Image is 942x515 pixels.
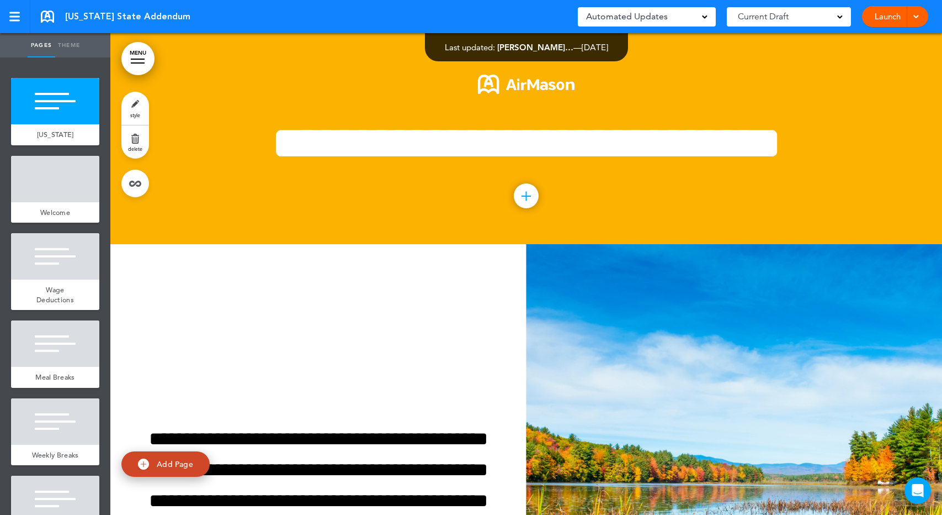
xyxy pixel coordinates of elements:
span: Meal Breaks [35,372,74,382]
span: Automated Updates [586,9,668,24]
span: Welcome [40,208,70,217]
a: Weekly Breaks [11,445,99,466]
a: Theme [55,33,83,57]
span: delete [128,145,142,152]
span: [PERSON_NAME]… [497,42,573,52]
a: delete [121,125,149,159]
a: Wage Deductions [11,280,99,310]
span: Weekly Breaks [32,450,79,460]
div: Open Intercom Messenger [904,477,931,504]
a: Meal Breaks [11,367,99,388]
a: Add Page [121,451,210,477]
a: Welcome [11,202,99,223]
span: [DATE] [582,42,608,52]
img: add.svg [138,459,149,470]
span: [US_STATE] [37,130,74,139]
span: Current Draft [738,9,789,24]
span: [US_STATE] State Addendum [65,10,190,23]
a: Launch [870,6,905,27]
a: Pages [28,33,55,57]
span: Last updated: [445,42,495,52]
a: style [121,92,149,125]
a: [US_STATE] [11,124,99,145]
span: Add Page [157,459,193,469]
div: — [445,43,608,51]
span: style [130,112,140,118]
img: 1722553576973-Airmason_logo_White.png [478,75,574,94]
span: Wage Deductions [36,285,74,304]
a: MENU [121,42,155,75]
